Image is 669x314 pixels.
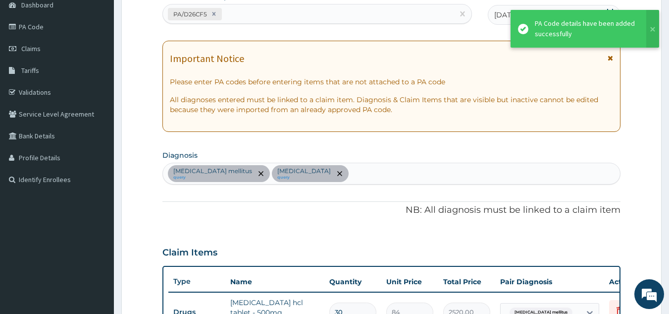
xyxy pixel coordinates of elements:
[18,50,40,74] img: d_794563401_company_1708531726252_794563401
[277,167,331,175] p: [MEDICAL_DATA]
[494,10,517,20] span: [DATE]
[162,248,217,258] h3: Claim Items
[162,5,186,29] div: Minimize live chat window
[173,175,252,180] small: query
[225,272,324,292] th: Name
[438,272,495,292] th: Total Price
[162,204,621,217] p: NB: All diagnosis must be linked to a claim item
[168,272,225,291] th: Type
[170,53,244,64] h1: Important Notice
[257,169,265,178] span: remove selection option
[21,44,41,53] span: Claims
[5,209,189,244] textarea: Type your message and hit 'Enter'
[173,167,252,175] p: [MEDICAL_DATA] mellitus
[495,272,604,292] th: Pair Diagnosis
[21,0,53,9] span: Dashboard
[277,175,331,180] small: query
[170,8,208,20] div: PA/D26CF5
[324,272,381,292] th: Quantity
[57,94,137,194] span: We're online!
[535,18,637,39] div: PA Code details have been added successfully
[335,169,344,178] span: remove selection option
[162,150,198,160] label: Diagnosis
[51,56,166,68] div: Chat with us now
[21,66,39,75] span: Tariffs
[170,95,614,115] p: All diagnoses entered must be linked to a claim item. Diagnosis & Claim Items that are visible bu...
[604,272,654,292] th: Actions
[170,77,614,87] p: Please enter PA codes before entering items that are not attached to a PA code
[381,272,438,292] th: Unit Price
